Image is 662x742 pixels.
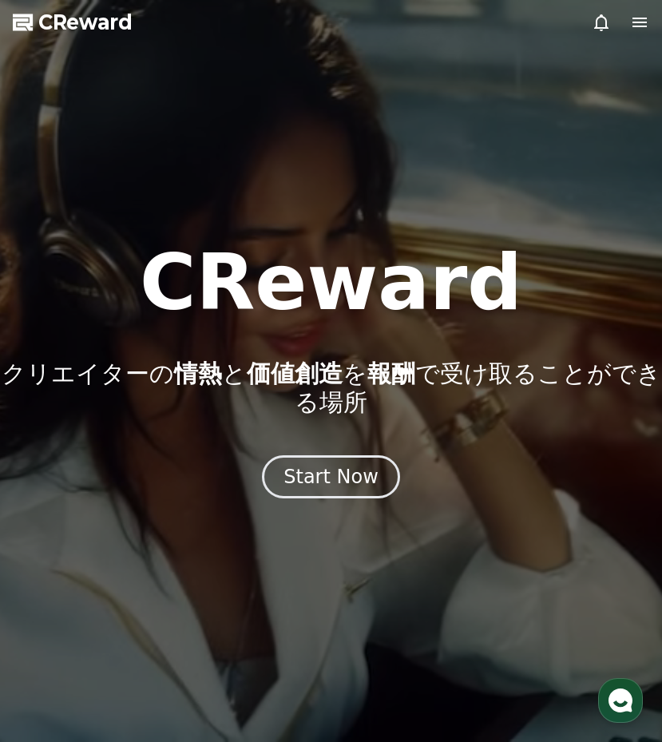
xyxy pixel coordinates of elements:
a: Settings [206,506,307,546]
a: CReward [13,10,133,35]
button: Start Now [262,455,400,498]
a: Messages [105,506,206,546]
h1: CReward [140,244,522,321]
a: Home [5,506,105,546]
a: Start Now [262,471,400,486]
span: Home [41,530,69,543]
span: 報酬 [367,359,415,387]
span: Settings [236,530,276,543]
span: 価値創造 [247,359,343,387]
div: Start Now [283,464,379,490]
span: CReward [38,10,133,35]
span: 情熱 [174,359,222,387]
span: Messages [133,531,180,544]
